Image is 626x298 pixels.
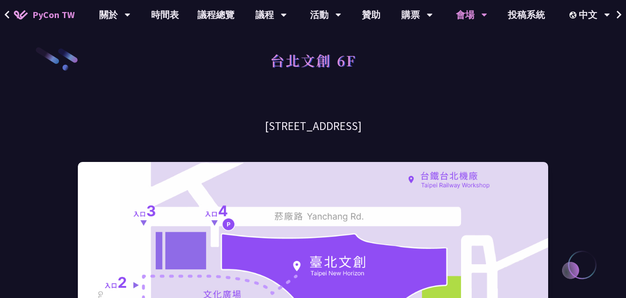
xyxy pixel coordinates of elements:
img: Home icon of PyCon TW 2025 [14,10,28,19]
img: Locale Icon [569,12,579,19]
h1: 台北文創 6F [270,46,356,74]
span: PyCon TW [32,8,75,22]
a: PyCon TW [5,3,84,26]
h3: [STREET_ADDRESS] [78,118,548,134]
